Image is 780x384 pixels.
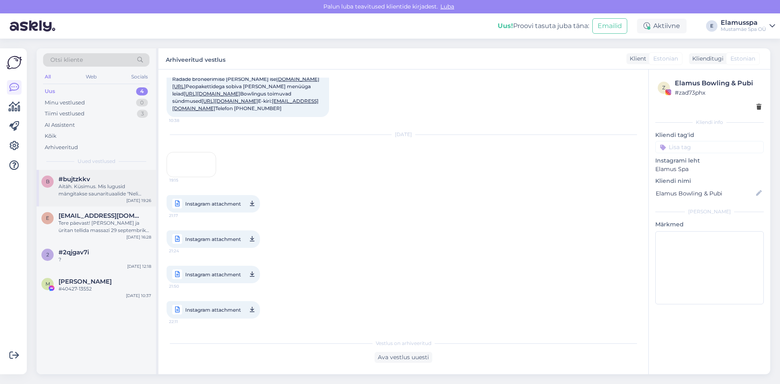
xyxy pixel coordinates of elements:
[58,278,112,285] span: Marina Saar
[45,121,75,129] div: AI Assistent
[136,87,148,95] div: 4
[185,234,241,244] span: Instagram attachment
[58,176,90,183] span: #bujtzkkv
[130,72,149,82] div: Socials
[376,340,431,347] span: Vestlus on arhiveeritud
[58,183,151,197] div: Aitäh. Küsimus. Mis lugusid mängitakse saunarituaalide "Neli aastaaega" ja "Vihtade vägi" ajal?
[172,61,319,111] span: Tere! [PERSON_NAME] rõõmsad, et kirjutasid, aitäh! Radade broneerimise [PERSON_NAME] ise Peopaket...
[375,352,432,363] div: Ava vestlus uuesti
[655,119,764,126] div: Kliendi info
[592,18,627,34] button: Emailid
[46,252,49,258] span: 2
[721,20,766,26] div: Elamusspa
[675,78,761,88] div: Elamus Bowling & Pubi
[167,230,260,248] a: Instagram attachment21:24
[498,22,513,30] b: Uus!
[6,55,22,70] img: Askly Logo
[730,54,755,63] span: Estonian
[626,54,646,63] div: Klient
[46,215,49,221] span: e
[84,72,98,82] div: Web
[169,177,200,183] span: 19:15
[655,177,764,185] p: Kliendi nimi
[127,263,151,269] div: [DATE] 12:18
[45,132,56,140] div: Kõik
[184,91,240,97] a: [URL][DOMAIN_NAME]
[126,234,151,240] div: [DATE] 16:28
[655,131,764,139] p: Kliendi tag'id
[78,158,115,165] span: Uued vestlused
[58,212,143,219] span: emme35@mail.ru
[167,266,260,283] a: Instagram attachment21:50
[169,281,199,291] span: 21:50
[656,189,754,198] input: Lisa nimi
[721,26,766,33] div: Mustamäe Spa OÜ
[58,285,151,293] div: #40427-13552
[185,199,241,209] span: Instagram attachment
[637,19,687,33] div: Aktiivne
[58,256,151,263] div: ?
[46,178,50,184] span: b
[126,197,151,204] div: [DATE] 19:26
[706,20,717,32] div: E
[58,249,89,256] span: #2qjgav7i
[45,99,85,107] div: Minu vestlused
[136,99,148,107] div: 0
[662,85,665,91] span: z
[58,219,151,234] div: Tere päevast! [PERSON_NAME] ja üritan tellida massazi 29 septembriks [PERSON_NAME] 14. Täidan kõi...
[689,54,724,63] div: Klienditugi
[167,131,640,138] div: [DATE]
[167,195,260,213] a: Instagram attachment21:17
[50,56,83,64] span: Otsi kliente
[655,208,764,215] div: [PERSON_NAME]
[45,87,55,95] div: Uus
[45,110,84,118] div: Tiimi vestlused
[653,54,678,63] span: Estonian
[655,165,764,174] p: Elamus Spa
[185,305,241,315] span: Instagram attachment
[655,220,764,229] p: Märkmed
[126,293,151,299] div: [DATE] 10:37
[169,317,199,327] span: 22:11
[43,72,52,82] div: All
[655,156,764,165] p: Instagrami leht
[655,141,764,153] input: Lisa tag
[201,98,258,104] a: [URL][DOMAIN_NAME]
[167,301,260,319] a: Instagram attachment22:11
[498,21,589,31] div: Proovi tasuta juba täna:
[185,269,241,280] span: Instagram attachment
[438,3,457,10] span: Luba
[721,20,775,33] a: ElamusspaMustamäe Spa OÜ
[675,88,761,97] div: # zad73phx
[169,210,199,221] span: 21:17
[45,281,50,287] span: M
[169,117,199,124] span: 10:38
[169,246,199,256] span: 21:24
[166,53,225,64] label: Arhiveeritud vestlus
[45,143,78,152] div: Arhiveeritud
[137,110,148,118] div: 3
